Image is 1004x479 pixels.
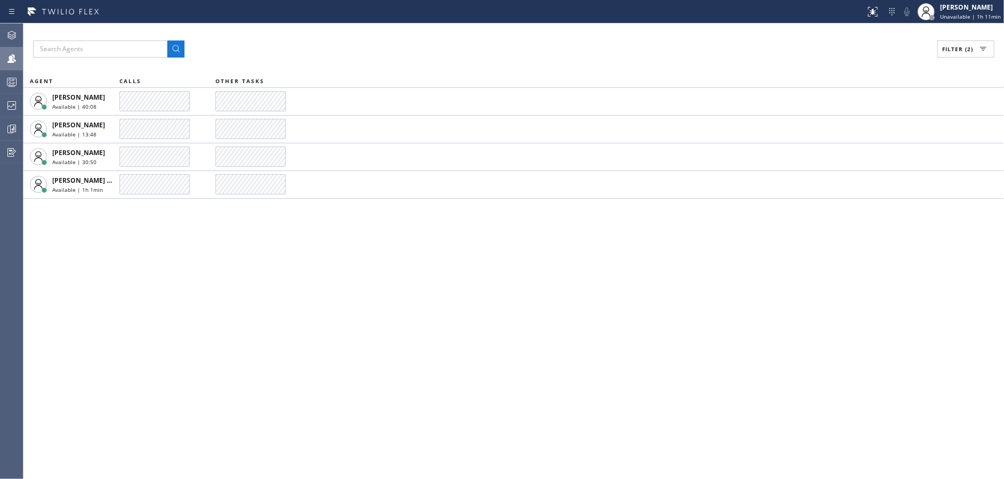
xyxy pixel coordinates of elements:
[940,3,1001,12] div: [PERSON_NAME]
[52,176,133,185] span: [PERSON_NAME] Guingos
[52,158,97,166] span: Available | 30:50
[52,93,105,102] span: [PERSON_NAME]
[52,103,97,110] span: Available | 40:08
[52,186,103,193] span: Available | 1h 1min
[119,77,141,85] span: CALLS
[33,40,167,58] input: Search Agents
[52,148,105,157] span: [PERSON_NAME]
[937,40,994,58] button: Filter (2)
[52,120,105,129] span: [PERSON_NAME]
[899,4,914,19] button: Mute
[940,13,1001,20] span: Unavailable | 1h 11min
[30,77,53,85] span: AGENT
[52,131,97,138] span: Available | 13:48
[215,77,264,85] span: OTHER TASKS
[942,45,973,53] span: Filter (2)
